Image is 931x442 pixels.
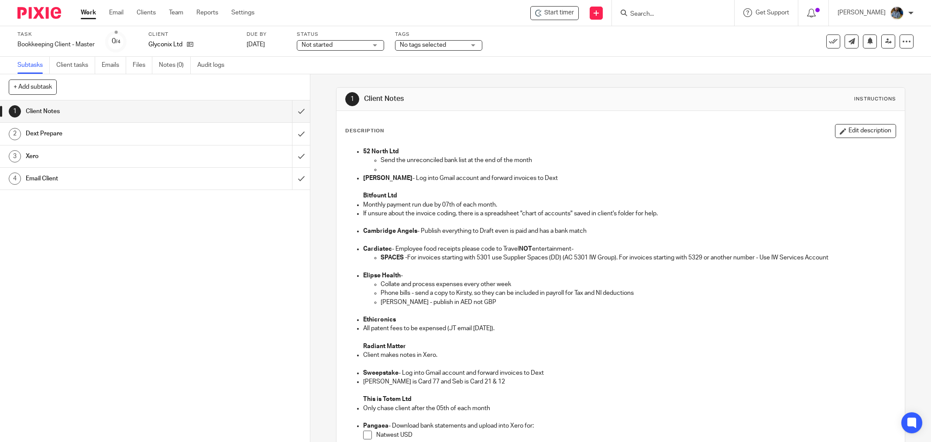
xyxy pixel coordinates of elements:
h1: Email Client [26,172,198,185]
p: - Publish everything to Draft even is paid and has a bank match [363,227,896,235]
p: - Employee food receipts please code to Travel entertainment- [363,245,896,253]
p: Only chase client after the 05th of each month [363,404,896,413]
span: Not started [302,42,333,48]
p: Natwest USD [376,431,896,439]
img: Pixie [17,7,61,19]
div: 4 [9,173,21,185]
span: No tags selected [400,42,446,48]
p: Glyconix Ltd [148,40,182,49]
a: Audit logs [197,57,231,74]
h1: Xero [26,150,198,163]
div: Glyconix Ltd - Bookkeeping Client - Master [530,6,579,20]
input: Search [629,10,708,18]
p: All patent fees to be expensed (JT email [DATE]). [363,324,896,333]
p: [PERSON_NAME] - publish in AED not GBP [381,298,896,307]
h1: Client Notes [364,94,639,104]
a: Client tasks [56,57,95,74]
img: Jaskaran%20Singh.jpeg [890,6,904,20]
p: Send the unreconciled bank list at the end of the month [381,156,896,165]
label: Task [17,31,95,38]
div: 1 [345,92,359,106]
span: [DATE] [247,41,265,48]
p: Monthly payment run due by 07th of each month. [363,200,896,209]
label: Status [297,31,384,38]
p: Description [345,128,384,135]
strong: SPACES - [381,255,407,261]
strong: Ethicronics [363,317,396,323]
h1: Dext Prepare [26,127,198,140]
a: Team [169,8,183,17]
strong: Radiant Matter [363,343,406,349]
div: 3 [9,150,21,162]
span: Start timer [544,8,574,17]
strong: Elipse Health [363,273,401,279]
div: 1 [9,105,21,117]
p: - Log into Gmail account and forward invoices to Dext [363,369,896,377]
div: 2 [9,128,21,140]
div: 0 [112,36,120,46]
div: Instructions [854,96,896,103]
strong: Cambridge Angels [363,228,417,234]
strong: [PERSON_NAME] [363,175,412,181]
label: Tags [395,31,482,38]
strong: Bitfount Ltd [363,193,397,199]
a: Clients [137,8,156,17]
label: Client [148,31,236,38]
button: + Add subtask [9,79,57,94]
div: Bookkeeping Client - Master [17,40,95,49]
p: For invoices starting with 5301 use Supplier Spaces (DD) (AC 5301 IW Group). For invoices startin... [381,253,896,262]
p: - Download bank statements and upload into Xero for: [363,421,896,430]
span: Get Support [756,10,789,16]
p: [PERSON_NAME] is Card 77 and Seb is Card 21 & 12 [363,377,896,386]
strong: 52 North Ltd [363,148,399,155]
small: /4 [116,39,120,44]
a: Work [81,8,96,17]
strong: This is Totem Ltd [363,396,412,402]
p: If unsure about the invoice coding, there is a spreadsheet "chart of accounts" saved in client's ... [363,209,896,218]
a: Subtasks [17,57,50,74]
strong: Pangaea [363,423,388,429]
a: Files [133,57,152,74]
p: - Log into Gmail account and forward invoices to Dext [363,174,896,183]
a: Emails [102,57,126,74]
p: Collate and process expenses every other week [381,280,896,289]
h1: Client Notes [26,105,198,118]
button: Edit description [835,124,896,138]
a: Email [109,8,124,17]
p: Phone bills - send a copy to Kirsty, so they can be included in payroll for Tax and NI deductions [381,289,896,297]
p: - [363,271,896,280]
strong: Sweepstake [363,370,399,376]
a: Reports [196,8,218,17]
strong: NOT [519,246,532,252]
p: Client makes notes in Xero. [363,351,896,359]
strong: Cardiatec [363,246,392,252]
p: [PERSON_NAME] [838,8,886,17]
label: Due by [247,31,286,38]
a: Settings [231,8,254,17]
a: Notes (0) [159,57,191,74]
